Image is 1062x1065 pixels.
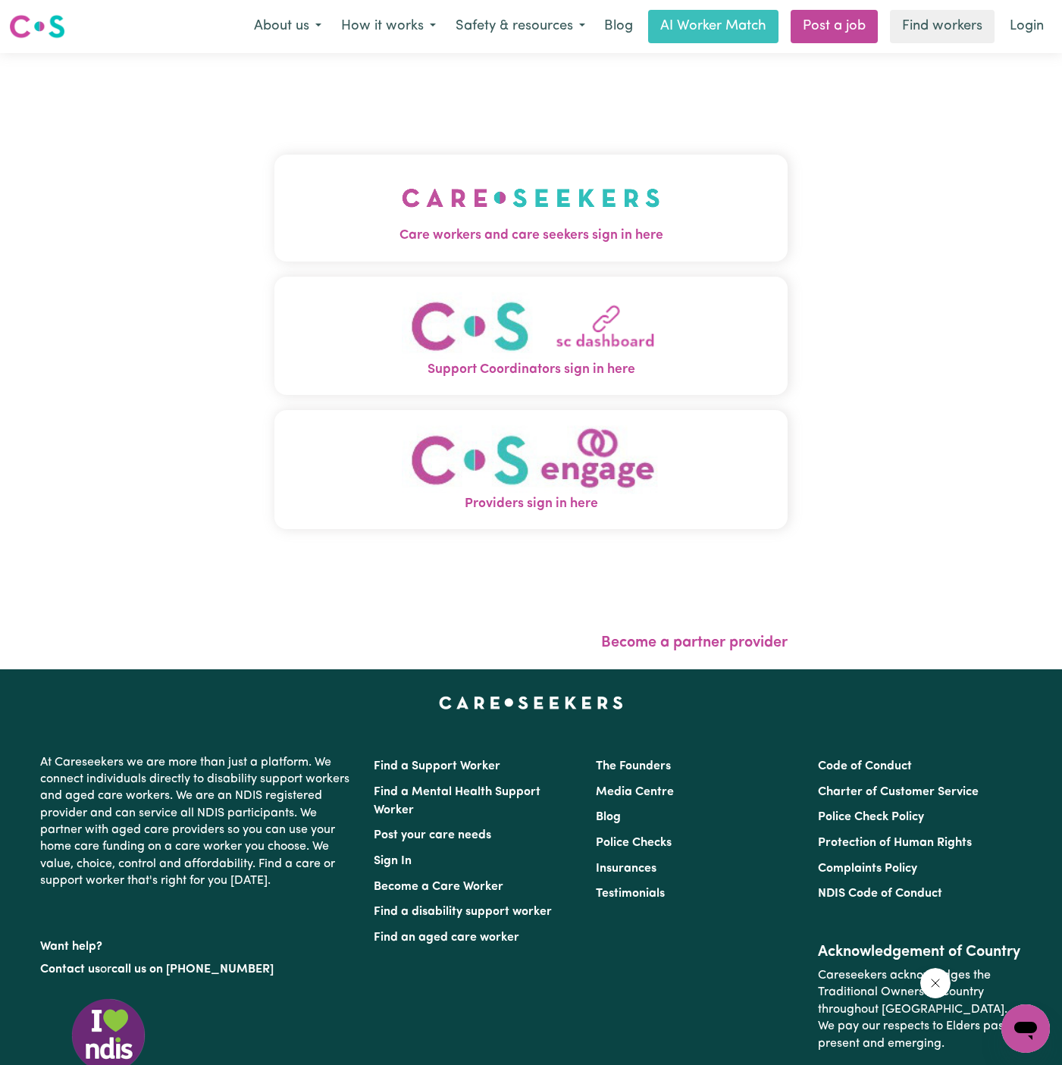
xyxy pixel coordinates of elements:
p: At Careseekers we are more than just a platform. We connect individuals directly to disability su... [40,748,356,896]
span: Need any help? [9,11,92,23]
a: Media Centre [596,786,674,798]
a: Find workers [890,10,995,43]
p: Want help? [40,932,356,955]
a: Contact us [40,963,100,976]
a: Sign In [374,855,412,867]
button: About us [244,11,331,42]
a: Insurances [596,863,656,875]
a: Find a Support Worker [374,760,500,772]
a: Careseekers logo [9,9,65,44]
p: or [40,955,356,984]
img: Careseekers logo [9,13,65,40]
a: Find a disability support worker [374,906,552,918]
a: Careseekers home page [439,697,623,709]
a: Find a Mental Health Support Worker [374,786,540,816]
a: Become a Care Worker [374,881,503,893]
iframe: Close message [920,968,951,998]
a: Login [1001,10,1053,43]
a: Blog [596,811,621,823]
a: Charter of Customer Service [818,786,979,798]
a: Police Checks [596,837,672,849]
a: The Founders [596,760,671,772]
a: Post your care needs [374,829,491,841]
button: Support Coordinators sign in here [274,277,788,396]
a: Post a job [791,10,878,43]
button: Safety & resources [446,11,595,42]
a: NDIS Code of Conduct [818,888,942,900]
a: AI Worker Match [648,10,778,43]
button: Providers sign in here [274,410,788,529]
a: Find an aged care worker [374,932,519,944]
p: Careseekers acknowledges the Traditional Owners of Country throughout [GEOGRAPHIC_DATA]. We pay o... [818,961,1022,1058]
iframe: Button to launch messaging window [1001,1004,1050,1053]
a: Become a partner provider [601,635,788,650]
a: Testimonials [596,888,665,900]
a: Protection of Human Rights [818,837,972,849]
button: Care workers and care seekers sign in here [274,155,788,261]
span: Care workers and care seekers sign in here [274,226,788,246]
a: Complaints Policy [818,863,917,875]
span: Support Coordinators sign in here [274,360,788,380]
span: Providers sign in here [274,494,788,514]
a: call us on [PHONE_NUMBER] [111,963,274,976]
a: Blog [595,10,642,43]
a: Police Check Policy [818,811,924,823]
button: How it works [331,11,446,42]
a: Code of Conduct [818,760,912,772]
h2: Acknowledgement of Country [818,943,1022,961]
